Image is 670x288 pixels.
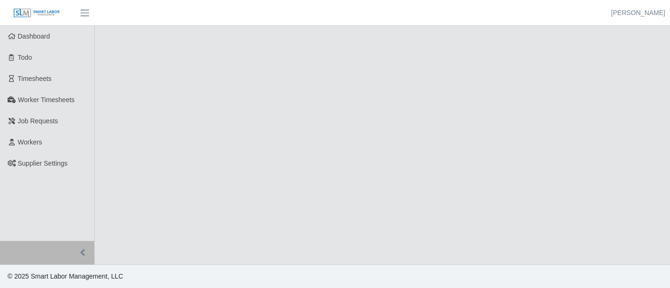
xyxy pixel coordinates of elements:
[8,272,123,280] span: © 2025 Smart Labor Management, LLC
[611,8,665,18] a: [PERSON_NAME]
[13,8,60,18] img: SLM Logo
[18,32,50,40] span: Dashboard
[18,96,74,104] span: Worker Timesheets
[18,138,42,146] span: Workers
[18,54,32,61] span: Todo
[18,75,52,82] span: Timesheets
[18,160,68,167] span: Supplier Settings
[18,117,58,125] span: Job Requests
